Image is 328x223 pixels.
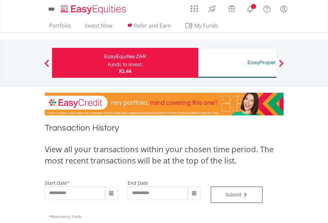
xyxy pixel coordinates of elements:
a: Notifications [241,2,258,15]
a: Vouchers [222,2,241,14]
a: FAQ's and Support [258,2,275,15]
a: Portfolio [46,22,74,33]
h1: Transaction History [45,122,284,137]
span: R2.44 [119,68,131,74]
div: EasyEquities ZAR [56,52,194,61]
label: end date [128,180,148,186]
button: Next [275,63,288,69]
div: View all your transactions within your chosen time period. The most recent transactions will be a... [45,144,284,167]
a: Invest Now [82,22,115,33]
a: AppsGrid [186,2,202,12]
div: Funds to invest: [108,61,143,68]
a: Home page [58,2,129,15]
a: Refer and Earn [123,22,174,33]
span: Refer and Earn [134,22,171,29]
label: start date [45,180,67,186]
a: My Profile [275,2,292,16]
img: EasyCredit Promotion Banner [45,93,284,115]
img: vouchers-v2.svg [226,3,237,14]
img: grid-menu-icon.svg [191,5,198,12]
button: Submit [211,186,263,203]
button: Previous [40,63,53,69]
img: EasyEquities_Logo.png [59,4,129,15]
img: thrive-v2.svg [207,3,218,14]
span: Mandatory Fields [50,214,82,219]
span: My Funds [185,21,228,30]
